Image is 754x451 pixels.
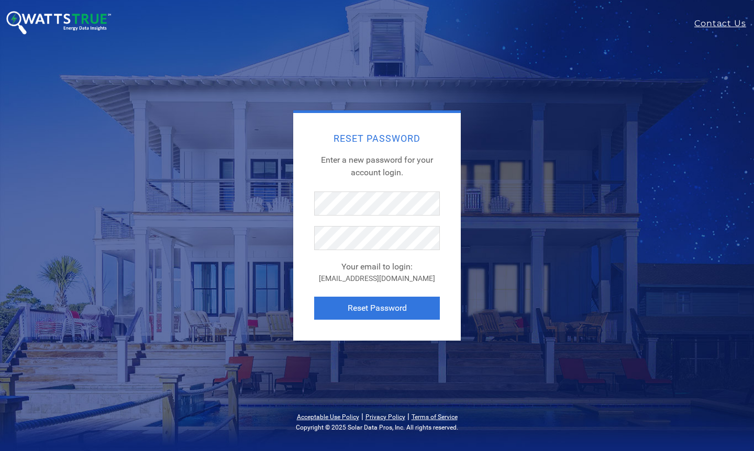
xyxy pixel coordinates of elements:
[314,134,440,143] h2: Reset Password
[361,411,363,421] span: |
[297,413,359,421] a: Acceptable Use Policy
[694,17,754,30] a: Contact Us
[314,261,440,273] div: Your email to login:
[6,11,111,35] img: WattsTrue
[321,155,433,177] span: Enter a new password for your account login.
[365,413,405,421] a: Privacy Policy
[314,273,440,284] div: [EMAIL_ADDRESS][DOMAIN_NAME]
[412,413,458,421] a: Terms of Service
[407,411,409,421] span: |
[314,297,440,320] button: Reset Password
